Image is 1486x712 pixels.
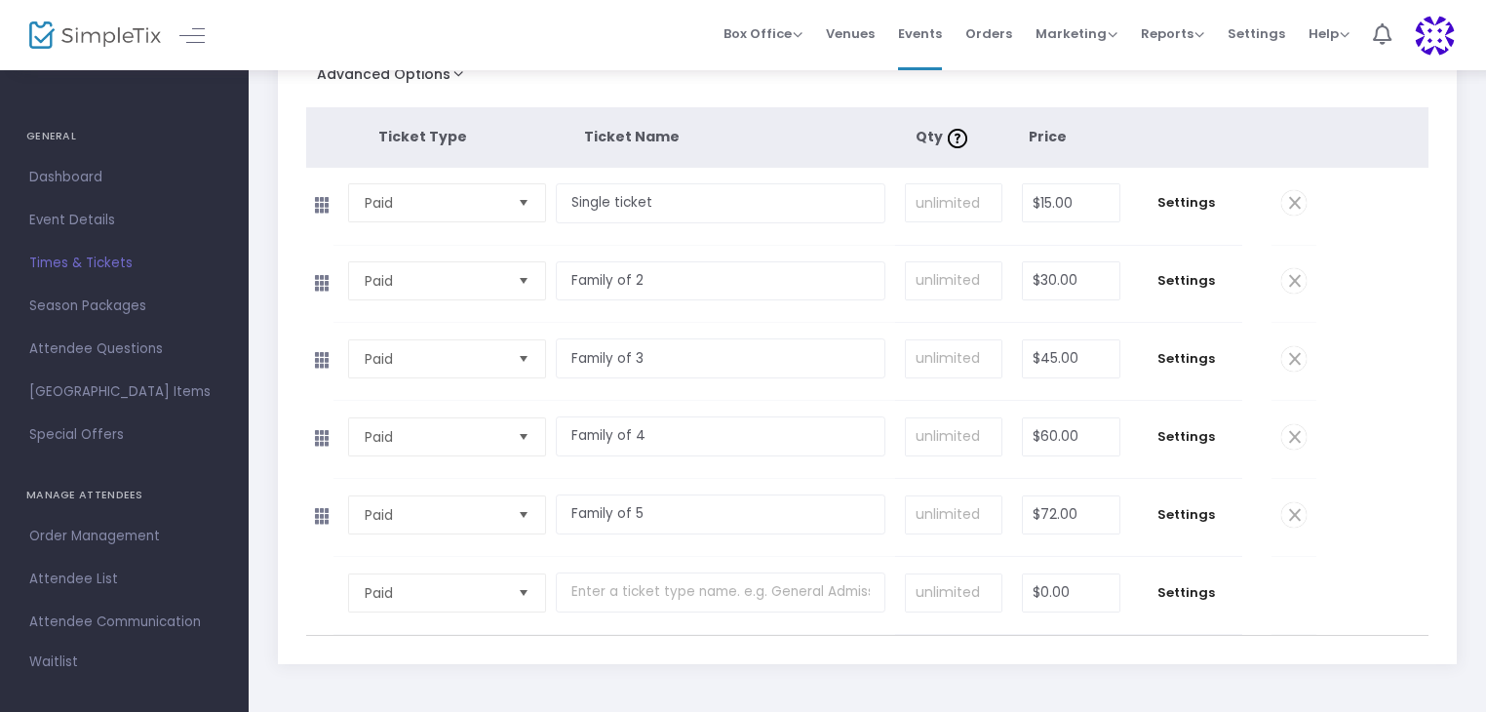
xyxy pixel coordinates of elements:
button: Select [510,262,537,299]
input: Price [1023,340,1119,377]
span: Waitlist [29,653,78,672]
span: Paid [365,427,502,447]
button: Select [510,340,537,377]
button: Select [510,574,537,612]
span: Ticket Name [584,127,680,146]
span: Season Packages [29,294,219,319]
span: [GEOGRAPHIC_DATA] Items [29,379,219,405]
span: Paid [365,193,502,213]
span: Settings [1140,583,1232,603]
span: Dashboard [29,165,219,190]
span: Box Office [723,24,802,43]
span: Paid [365,505,502,525]
input: Enter a ticket type name. e.g. General Admission [556,573,884,613]
input: unlimited [906,418,1001,455]
span: Attendee List [29,567,219,592]
input: Enter a ticket type name. e.g. General Admission [556,261,884,301]
input: Price [1023,574,1119,612]
span: Price [1029,127,1067,146]
span: Order Management [29,524,219,549]
input: Enter a ticket type name. e.g. General Admission [556,183,884,223]
span: Settings [1228,9,1285,59]
span: Settings [1140,349,1232,369]
input: Price [1023,262,1119,299]
button: Select [510,418,537,455]
input: Price [1023,184,1119,221]
input: unlimited [906,496,1001,534]
span: Reports [1141,24,1204,43]
input: unlimited [906,340,1001,377]
span: Attendee Communication [29,610,219,635]
span: Paid [365,583,502,603]
h4: GENERAL [26,117,222,156]
input: unlimited [906,574,1001,612]
span: Ticket Type [378,127,467,146]
span: Marketing [1036,24,1117,43]
span: Times & Tickets [29,251,219,276]
input: Enter a ticket type name. e.g. General Admission [556,338,884,378]
img: question-mark [948,129,967,148]
span: Help [1309,24,1349,43]
input: unlimited [906,262,1001,299]
input: Price [1023,418,1119,455]
span: Settings [1140,193,1232,213]
span: Paid [365,349,502,369]
button: Select [510,184,537,221]
span: Events [898,9,942,59]
span: Attendee Questions [29,336,219,362]
span: Paid [365,271,502,291]
input: Price [1023,496,1119,534]
span: Qty [916,127,972,146]
span: Settings [1140,505,1232,525]
h4: MANAGE ATTENDEES [26,476,222,515]
button: Select [510,496,537,534]
span: Special Offers [29,422,219,448]
span: Settings [1140,271,1232,291]
span: Orders [965,9,1012,59]
input: Enter a ticket type name. e.g. General Admission [556,494,884,534]
button: Advanced Options [306,60,483,96]
span: Event Details [29,208,219,233]
input: Enter a ticket type name. e.g. General Admission [556,416,884,456]
span: Settings [1140,427,1232,447]
input: unlimited [906,184,1001,221]
span: Venues [826,9,875,59]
